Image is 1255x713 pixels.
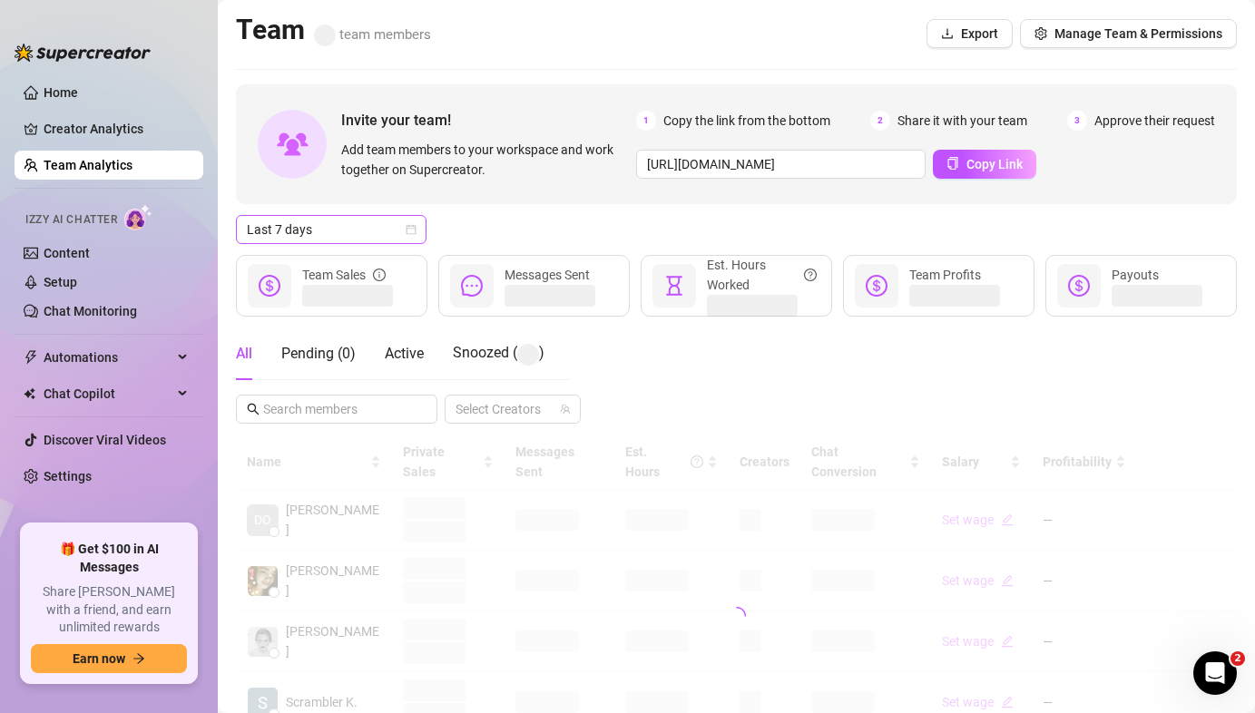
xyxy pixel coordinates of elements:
span: Payouts [1112,268,1159,282]
button: Copy Link [933,150,1036,179]
span: copy [946,157,959,170]
a: Chat Monitoring [44,304,137,318]
span: Share it with your team [897,111,1027,131]
span: Izzy AI Chatter [25,211,117,229]
div: Pending ( 0 ) [281,343,356,365]
span: Export [961,26,998,41]
span: Team Profits [909,268,981,282]
input: Search members [263,399,412,419]
span: setting [1034,27,1047,40]
button: Earn nowarrow-right [31,644,187,673]
span: Approve their request [1094,111,1215,131]
span: Chat Copilot [44,379,172,408]
span: 2 [1230,651,1245,666]
span: Snoozed ( ) [453,344,544,361]
span: search [247,403,260,415]
span: calendar [406,224,417,235]
iframe: Intercom live chat [1193,651,1237,695]
span: Add team members to your workspace and work together on Supercreator. [341,140,629,180]
span: dollar-circle [259,275,280,297]
div: Team Sales [302,265,386,285]
span: arrow-right [132,652,145,665]
div: All [236,343,252,365]
span: team [560,404,571,415]
a: Creator Analytics [44,114,189,143]
span: 3 [1067,111,1087,131]
span: Copy Link [966,157,1023,171]
span: question-circle [804,255,817,295]
span: 2 [870,111,890,131]
img: logo-BBDzfeDw.svg [15,44,151,62]
span: loading [724,604,748,628]
span: thunderbolt [24,350,38,365]
a: Content [44,246,90,260]
span: hourglass [663,275,685,297]
span: info-circle [373,265,386,285]
span: 1 [636,111,656,131]
button: Manage Team & Permissions [1020,19,1237,48]
a: Team Analytics [44,158,132,172]
span: Earn now [73,651,125,666]
span: Invite your team! [341,109,636,132]
span: dollar-circle [866,275,887,297]
a: Home [44,85,78,100]
h2: Team [236,13,431,47]
span: Automations [44,343,172,372]
span: message [461,275,483,297]
div: Est. Hours Worked [707,255,817,295]
span: Messages Sent [505,268,590,282]
span: team members [314,26,431,43]
a: Discover Viral Videos [44,433,166,447]
span: 🎁 Get $100 in AI Messages [31,541,187,576]
span: dollar-circle [1068,275,1090,297]
span: Copy the link from the bottom [663,111,830,131]
button: Export [927,19,1013,48]
a: Setup [44,275,77,289]
span: Active [385,345,424,362]
span: download [941,27,954,40]
img: Chat Copilot [24,387,35,400]
img: AI Chatter [124,204,152,230]
span: Manage Team & Permissions [1054,26,1222,41]
a: Settings [44,469,92,483]
span: Share [PERSON_NAME] with a friend, and earn unlimited rewards [31,583,187,637]
span: Last 7 days [247,216,416,243]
